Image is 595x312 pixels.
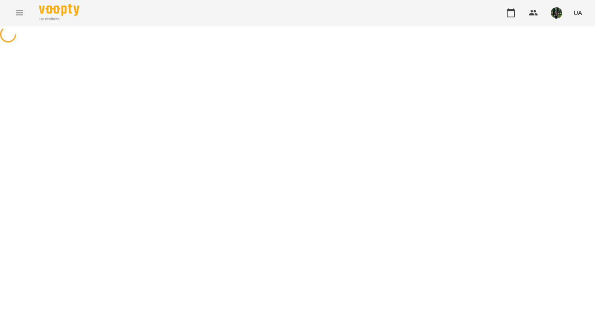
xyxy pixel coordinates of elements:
img: Voopty Logo [39,4,79,16]
button: UA [570,5,585,20]
button: Menu [10,3,29,23]
span: For Business [39,17,79,22]
img: 295700936d15feefccb57b2eaa6bd343.jpg [551,7,562,19]
span: UA [574,8,582,17]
